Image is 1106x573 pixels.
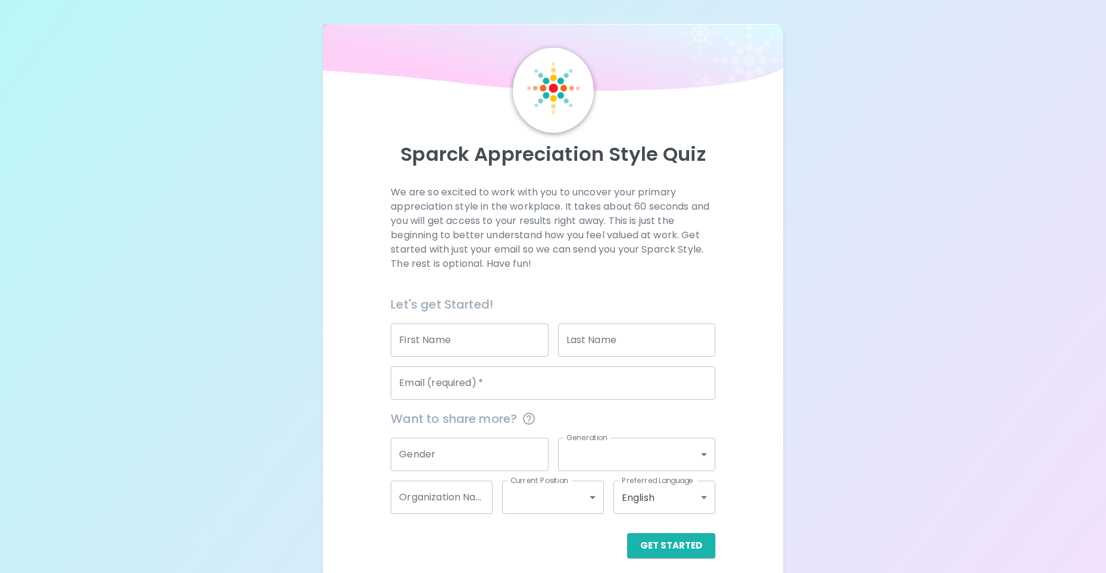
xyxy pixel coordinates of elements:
img: wave [323,24,784,96]
label: Preferred Language [622,475,693,485]
p: Sparck Appreciation Style Quiz [337,142,769,166]
label: Current Position [510,475,568,485]
button: Get Started [627,533,715,558]
svg: This information is completely confidential and only used for aggregated appreciation studies at ... [522,412,536,426]
label: Generation [566,432,607,443]
span: Want to share more? [391,409,715,428]
img: Sparck Logo [527,62,580,114]
h6: Let's get Started! [391,295,715,314]
p: We are so excited to work with you to uncover your primary appreciation style in the workplace. I... [391,185,715,271]
div: English [613,481,715,514]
